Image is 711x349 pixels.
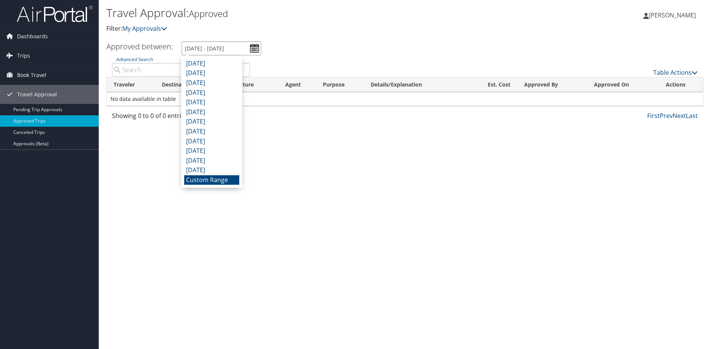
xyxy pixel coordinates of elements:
img: airportal-logo.png [17,5,93,23]
a: Advanced Search [116,56,153,63]
th: Est. Cost: activate to sort column ascending [468,77,517,92]
li: Custom Range [184,175,239,185]
th: Destination: activate to sort column ascending [155,77,220,92]
h3: Approved between: [106,41,173,52]
td: No data available in table [107,92,703,106]
li: [DATE] [184,127,239,137]
li: [DATE] [184,78,239,88]
li: [DATE] [184,156,239,166]
li: [DATE] [184,97,239,107]
li: [DATE] [184,88,239,98]
p: Filter: [106,24,504,34]
th: Approved On: activate to sort column ascending [587,77,659,92]
li: [DATE] [184,165,239,175]
span: Dashboards [17,27,48,46]
th: Traveler: activate to sort column ascending [107,77,155,92]
span: Book Travel [17,66,46,85]
li: [DATE] [184,68,239,78]
th: Actions [659,77,703,92]
h1: Travel Approval: [106,5,504,21]
span: Trips [17,46,30,65]
a: Prev [660,112,673,120]
a: Last [686,112,698,120]
input: [DATE] - [DATE] [182,41,261,55]
a: Next [673,112,686,120]
th: Approved By: activate to sort column ascending [517,77,587,92]
input: Advanced Search [112,63,250,77]
span: Travel Approval [17,85,57,104]
a: [PERSON_NAME] [643,4,703,27]
th: Details/Explanation [364,77,468,92]
span: [PERSON_NAME] [649,11,696,19]
small: Approved [189,7,228,20]
a: First [647,112,660,120]
a: Table Actions [653,68,698,77]
a: My Approvals [122,24,167,33]
li: [DATE] [184,137,239,146]
th: Agent [278,77,316,92]
th: Departure: activate to sort column ascending [220,77,278,92]
li: [DATE] [184,107,239,117]
li: [DATE] [184,117,239,127]
li: [DATE] [184,146,239,156]
th: Purpose [316,77,364,92]
li: [DATE] [184,59,239,69]
div: Showing 0 to 0 of 0 entries [112,111,250,124]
